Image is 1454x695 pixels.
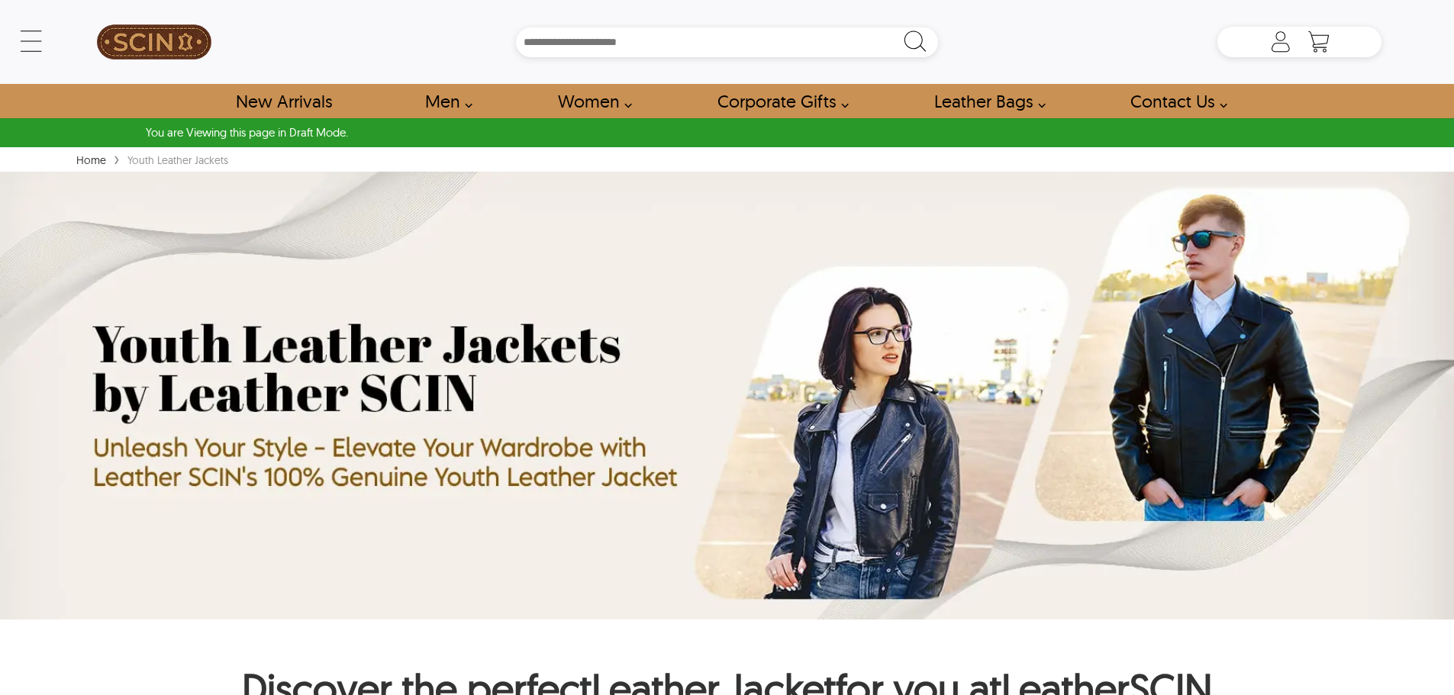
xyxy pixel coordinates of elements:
a: Shop Leather Bags [917,84,1054,118]
a: contact-us [1113,84,1236,118]
a: SCIN [73,8,236,76]
div: Youth Leather Jackets [124,153,232,168]
a: Shopping Cart [1304,31,1334,53]
a: Shop New Arrivals [218,84,349,118]
span: › [114,145,120,172]
a: shop men's leather jackets [408,84,481,118]
a: Home [73,153,110,167]
a: Shop Women Leather Jackets [540,84,640,118]
div: You are Viewing this page in Draft Mode. [146,125,1309,140]
a: Shop Leather Corporate Gifts [700,84,857,118]
img: SCIN [97,8,211,76]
